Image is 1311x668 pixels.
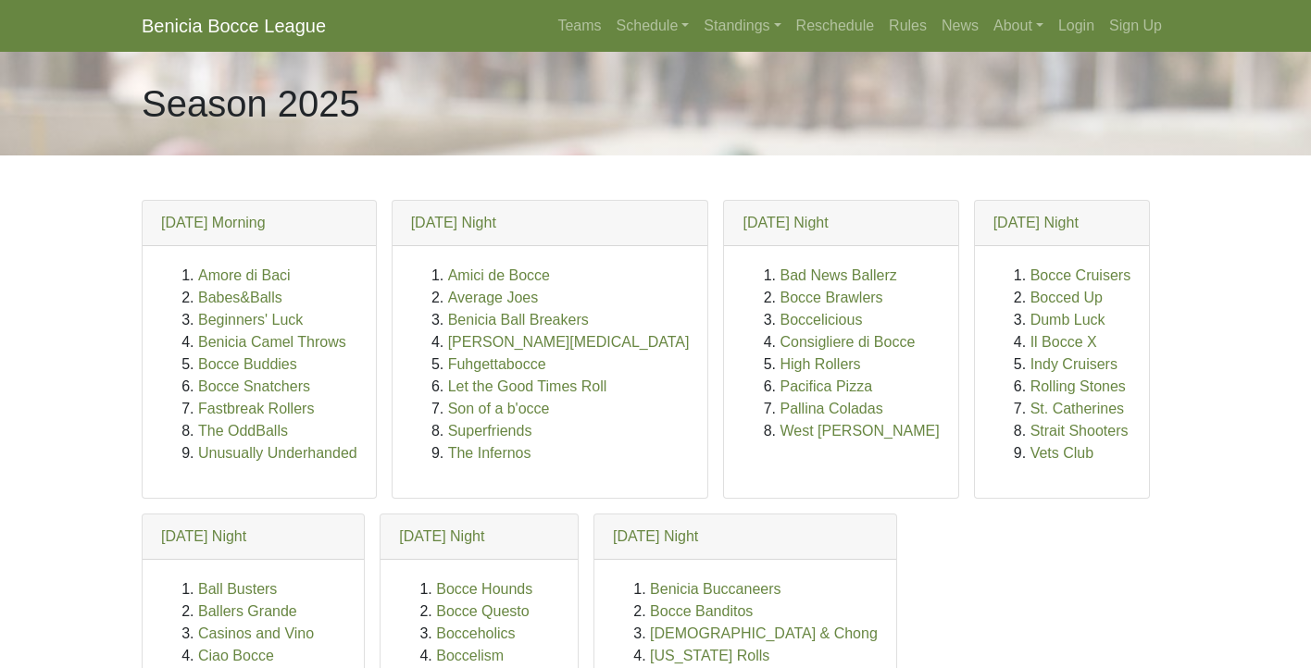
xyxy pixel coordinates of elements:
a: Dumb Luck [1030,312,1105,328]
a: Boccelism [436,648,504,663]
a: [DATE] Morning [161,215,266,230]
a: Bocce Banditos [650,603,753,619]
a: Amici de Bocce [448,267,550,283]
a: Ciao Bocce [198,648,274,663]
a: Pacifica Pizza [780,378,872,394]
a: [PERSON_NAME][MEDICAL_DATA] [448,334,690,350]
a: Bad News Ballerz [780,267,896,283]
a: Beginners' Luck [198,312,303,328]
a: West [PERSON_NAME] [780,423,939,439]
a: News [934,7,986,44]
a: The OddBalls [198,423,288,439]
a: [DATE] Night [161,528,246,544]
a: Schedule [609,7,697,44]
a: Let the Good Times Roll [448,378,607,394]
a: Bocce Questo [436,603,530,619]
a: Bocced Up [1030,290,1103,305]
a: Benicia Buccaneers [650,581,780,597]
a: Average Joes [448,290,539,305]
a: Casinos and Vino [198,625,314,641]
a: [DATE] Night [743,215,828,230]
a: Bocce Snatchers [198,378,310,394]
a: Sign Up [1102,7,1169,44]
a: Bocceholics [436,625,515,641]
a: Fuhgettabocce [448,356,546,372]
h1: Season 2025 [142,81,360,126]
a: Strait Shooters [1030,423,1129,439]
a: [DATE] Night [613,528,698,544]
a: Son of a b'occe [448,401,550,416]
a: Boccelicious [780,312,862,328]
a: The Infernos [448,445,531,461]
a: [US_STATE] Rolls [650,648,769,663]
a: Pallina Coladas [780,401,882,416]
a: Login [1051,7,1102,44]
a: Fastbreak Rollers [198,401,314,416]
a: [DEMOGRAPHIC_DATA] & Chong [650,625,878,641]
a: Bocce Buddies [198,356,297,372]
a: Teams [550,7,608,44]
a: Babes&Balls [198,290,282,305]
a: Consigliere di Bocce [780,334,915,350]
a: Bocce Brawlers [780,290,882,305]
a: Bocce Cruisers [1030,267,1130,283]
a: Standings [696,7,788,44]
a: Benicia Bocce League [142,7,326,44]
a: Benicia Camel Throws [198,334,346,350]
a: [DATE] Night [399,528,484,544]
a: Reschedule [789,7,882,44]
a: Vets Club [1030,445,1093,461]
a: Il Bocce X [1030,334,1097,350]
a: Indy Cruisers [1030,356,1117,372]
a: [DATE] Night [993,215,1079,230]
a: Rules [881,7,934,44]
a: Amore di Baci [198,267,291,283]
a: About [986,7,1051,44]
a: High Rollers [780,356,860,372]
a: Rolling Stones [1030,378,1126,394]
a: Benicia Ball Breakers [448,312,589,328]
a: [DATE] Night [411,215,496,230]
a: Superfriends [448,423,532,439]
a: Bocce Hounds [436,581,532,597]
a: St. Catherines [1030,401,1124,416]
a: Ballers Grande [198,603,297,619]
a: Ball Busters [198,581,277,597]
a: Unusually Underhanded [198,445,357,461]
